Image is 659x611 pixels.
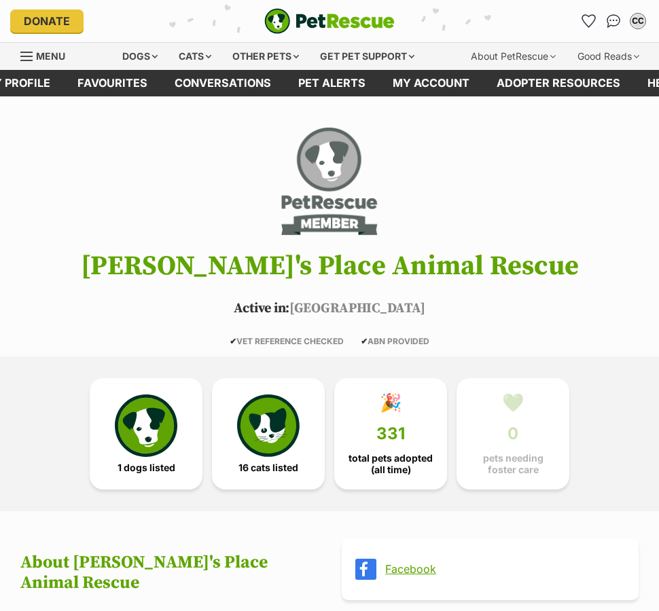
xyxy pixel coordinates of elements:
a: Menu [20,43,75,67]
a: PetRescue [264,8,395,34]
div: Good Reads [568,43,649,70]
div: Cats [169,43,221,70]
span: pets needing foster care [468,453,558,475]
a: Facebook [385,563,620,575]
a: Donate [10,10,84,33]
div: Other pets [223,43,308,70]
span: Active in: [234,300,289,317]
img: Shelly's Place Animal Rescue [278,124,380,239]
span: 1 dogs listed [118,462,175,473]
div: About PetRescue [461,43,565,70]
span: 16 cats listed [238,462,298,473]
button: My account [627,10,649,32]
a: Pet alerts [285,70,379,96]
a: Adopter resources [483,70,634,96]
span: ABN PROVIDED [361,336,429,346]
a: conversations [161,70,285,96]
icon: ✔ [361,336,368,346]
div: 🎉 [380,392,402,413]
h2: About [PERSON_NAME]'s Place Animal Rescue [20,553,317,593]
span: VET REFERENCE CHECKED [230,336,344,346]
div: 💚 [502,392,524,413]
div: Dogs [113,43,167,70]
span: 331 [376,424,405,443]
a: 🎉 331 total pets adopted (all time) [334,378,447,489]
a: My account [379,70,483,96]
a: 1 dogs listed [90,378,202,489]
icon: ✔ [230,336,236,346]
a: Favourites [64,70,161,96]
a: Favourites [578,10,600,32]
span: Menu [36,50,65,62]
img: petrescue-icon-eee76f85a60ef55c4a1927667547b313a7c0e82042636edf73dce9c88f694885.svg [115,394,177,457]
div: CC [631,14,645,28]
span: total pets adopted (all time) [346,453,435,475]
img: cat-icon-068c71abf8fe30c970a85cd354bc8e23425d12f6e8612795f06af48be43a487a.svg [237,394,300,457]
img: chat-41dd97257d64d25036548639549fe6c8038ab92f7586957e7f3b1b290dea8141.svg [607,14,621,28]
span: 0 [507,424,518,443]
img: logo-e224e6f780fb5917bec1dbf3a21bbac754714ae5b6737aabdf751b685950b380.svg [264,8,395,34]
div: Get pet support [310,43,424,70]
a: 💚 0 pets needing foster care [457,378,569,489]
a: Conversations [603,10,624,32]
a: 16 cats listed [212,378,325,489]
ul: Account quick links [578,10,649,32]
